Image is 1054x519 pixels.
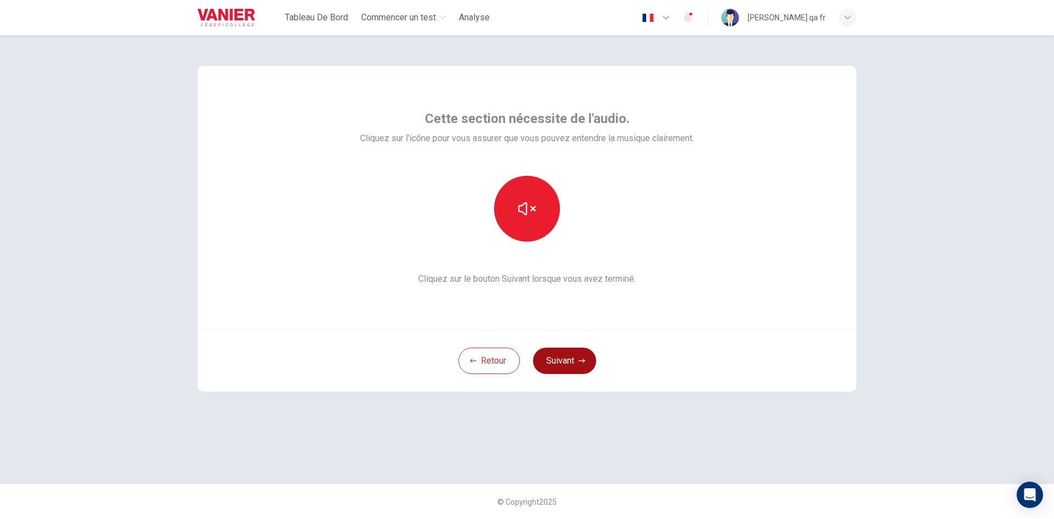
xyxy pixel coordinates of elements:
[285,11,348,24] span: Tableau de bord
[198,7,255,29] img: Vanier logo
[361,11,436,24] span: Commencer un test
[198,7,281,29] a: Vanier logo
[459,11,490,24] span: Analyse
[455,8,494,27] button: Analyse
[281,8,352,27] button: Tableau de bord
[458,348,520,374] button: Retour
[360,132,694,145] span: Cliquez sur l'icône pour vous assurer que vous pouvez entendre la musique clairement.
[357,8,450,27] button: Commencer un test
[533,348,596,374] button: Suivant
[1017,482,1043,508] div: Open Intercom Messenger
[748,11,826,24] div: [PERSON_NAME] qa fr
[425,110,630,127] span: Cette section nécessite de l'audio.
[360,272,694,286] span: Cliquez sur le bouton Suivant lorsque vous avez terminé.
[641,14,655,22] img: fr
[497,498,557,506] span: © Copyright 2025
[721,9,739,26] img: Profile picture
